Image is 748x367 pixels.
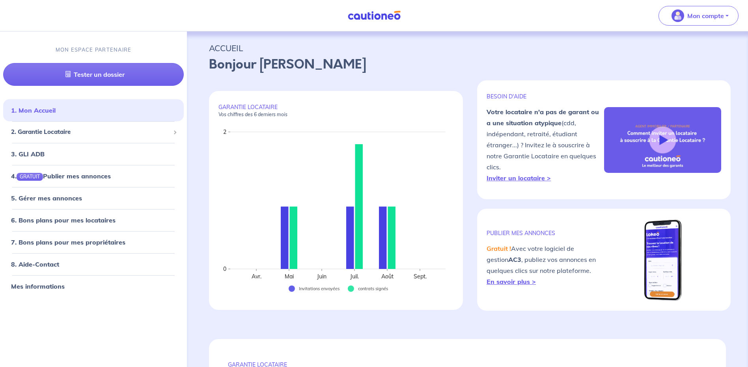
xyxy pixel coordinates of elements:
div: 2. Garantie Locataire [3,124,184,140]
text: 0 [223,265,226,272]
p: publier mes annonces [487,230,604,237]
button: illu_account_valid_menu.svgMon compte [658,6,739,26]
text: Mai [285,273,294,280]
img: illu_account_valid_menu.svg [672,9,684,22]
text: Août [381,273,394,280]
div: 1. Mon Accueil [3,102,184,118]
text: Juil. [350,273,359,280]
p: Bonjour [PERSON_NAME] [209,55,726,74]
img: Cautioneo [345,11,404,20]
div: 6. Bons plans pour mes locataires [3,212,184,228]
p: ACCUEIL [209,41,726,55]
p: BESOIN D'AIDE [487,93,604,100]
a: En savoir plus > [487,278,536,285]
p: (cdd, indépendant, retraité, étudiant étranger...) ? Invitez le à souscrire à notre Garantie Loca... [487,106,604,183]
p: Mon compte [687,11,724,20]
div: 4.GRATUITPublier mes annonces [3,168,184,184]
p: Avec votre logiciel de gestion , publiez vos annonces en quelques clics sur notre plateforme. [487,243,604,287]
text: 2 [223,128,226,135]
a: 6. Bons plans pour mes locataires [11,216,116,224]
a: 7. Bons plans pour mes propriétaires [11,238,125,246]
em: Vos chiffres des 6 derniers mois [218,111,287,117]
text: Juin [317,273,326,280]
a: 5. Gérer mes annonces [11,194,82,202]
div: Mes informations [3,278,184,294]
p: MON ESPACE PARTENAIRE [56,46,132,54]
text: Sept. [414,273,427,280]
span: 2. Garantie Locataire [11,128,170,137]
em: Gratuit ! [487,245,511,252]
div: 5. Gérer mes annonces [3,190,184,206]
a: Mes informations [11,282,65,290]
div: 7. Bons plans pour mes propriétaires [3,234,184,250]
div: 8. Aide-Contact [3,256,184,272]
strong: AC3 [508,256,521,263]
a: 3. GLI ADB [11,150,45,158]
a: Inviter un locataire > [487,174,551,182]
text: Avr. [252,273,261,280]
a: Tester un dossier [3,63,184,86]
p: GARANTIE LOCATAIRE [218,104,453,118]
a: 4.GRATUITPublier mes annonces [11,172,111,180]
img: video-gli-new-none.jpg [604,107,721,173]
img: mobile-lokeo.png [642,218,683,301]
a: 8. Aide-Contact [11,260,59,268]
a: 1. Mon Accueil [11,106,56,114]
strong: Votre locataire n'a pas de garant ou a une situation atypique [487,108,599,127]
div: 3. GLI ADB [3,146,184,162]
